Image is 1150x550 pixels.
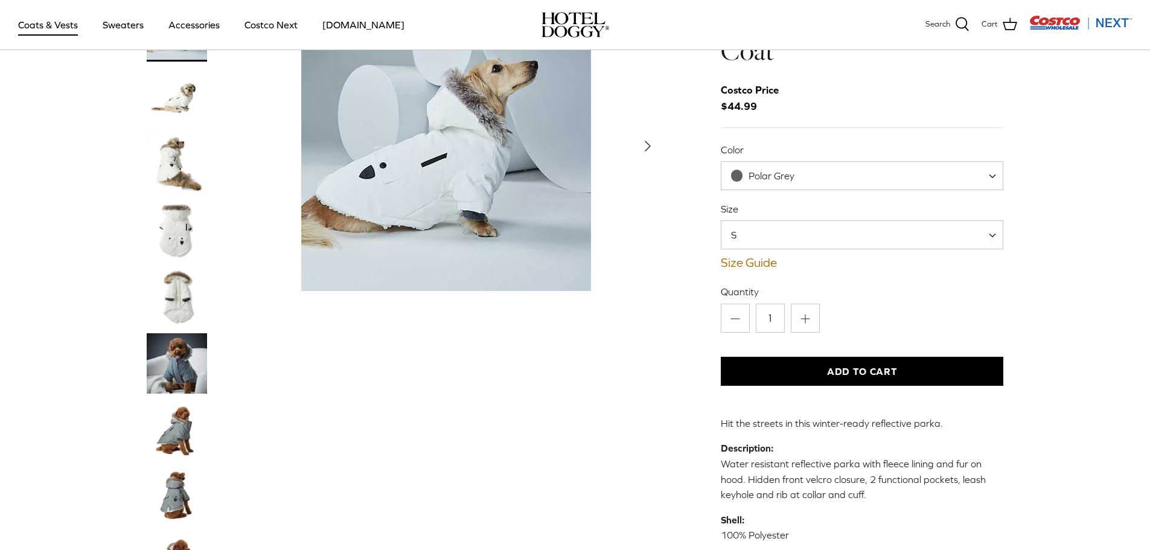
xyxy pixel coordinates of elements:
a: Visit Costco Next [1029,23,1132,32]
span: S [721,220,1004,249]
button: Next [634,133,661,159]
div: Costco Price [721,82,779,98]
a: Search [925,17,970,33]
a: Cart [982,17,1017,33]
label: Size [721,202,1004,216]
a: Costco Next [234,4,308,45]
p: Water resistant reflective parka with fleece lining and fur on hood. Hidden front velcro closure,... [721,441,1004,502]
button: Add to Cart [721,357,1004,386]
strong: Description: [721,443,773,453]
a: Thumbnail Link [147,333,207,394]
img: hoteldoggycom [541,12,609,37]
span: Cart [982,18,998,31]
p: Hit the streets in this winter-ready reflective parka. [721,416,1004,432]
a: Show Gallery [231,1,661,291]
label: Color [721,143,1004,156]
span: S [721,228,761,241]
a: Thumbnail Link [147,400,207,460]
a: Thumbnail Link [147,68,207,128]
p: 100% Polyester [721,513,1004,543]
span: Polar Grey [721,170,819,182]
img: Costco Next [1029,15,1132,30]
a: Thumbnail Link [147,466,207,526]
span: $44.99 [721,82,791,115]
span: Polar Grey [749,170,794,181]
a: hoteldoggy.com hoteldoggycom [541,12,609,37]
a: Sweaters [92,4,155,45]
a: [DOMAIN_NAME] [311,4,415,45]
a: Thumbnail Link [147,134,207,194]
label: Quantity [721,285,1004,298]
a: Accessories [158,4,231,45]
input: Quantity [756,304,785,333]
span: Polar Grey [721,161,1004,190]
a: Coats & Vests [7,4,89,45]
span: Search [925,18,950,31]
strong: Shell: [721,514,744,525]
a: Size Guide [721,255,1004,270]
a: Thumbnail Link [147,267,207,327]
a: Thumbnail Link [147,200,207,261]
